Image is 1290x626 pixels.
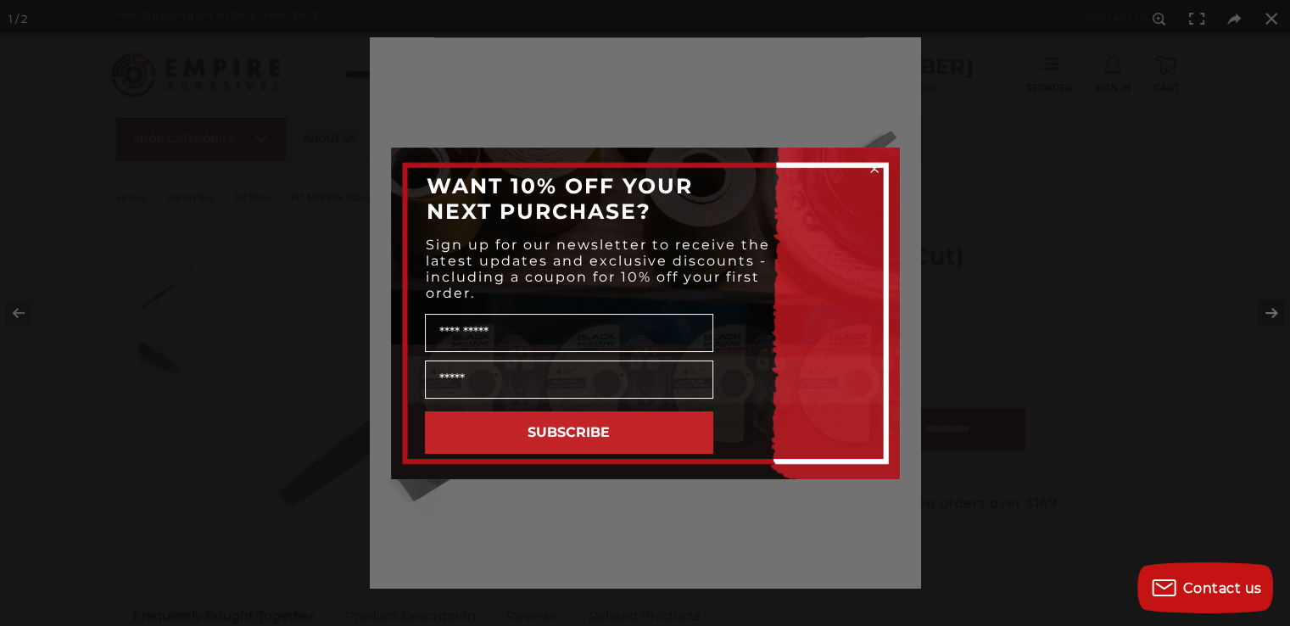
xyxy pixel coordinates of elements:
span: WANT 10% OFF YOUR NEXT PURCHASE? [427,173,693,224]
button: Contact us [1137,562,1273,613]
input: Email [425,361,713,399]
button: Close dialog [866,160,883,177]
span: Sign up for our newsletter to receive the latest updates and exclusive discounts - including a co... [426,237,770,301]
button: SUBSCRIBE [425,411,713,454]
span: Contact us [1183,580,1262,596]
